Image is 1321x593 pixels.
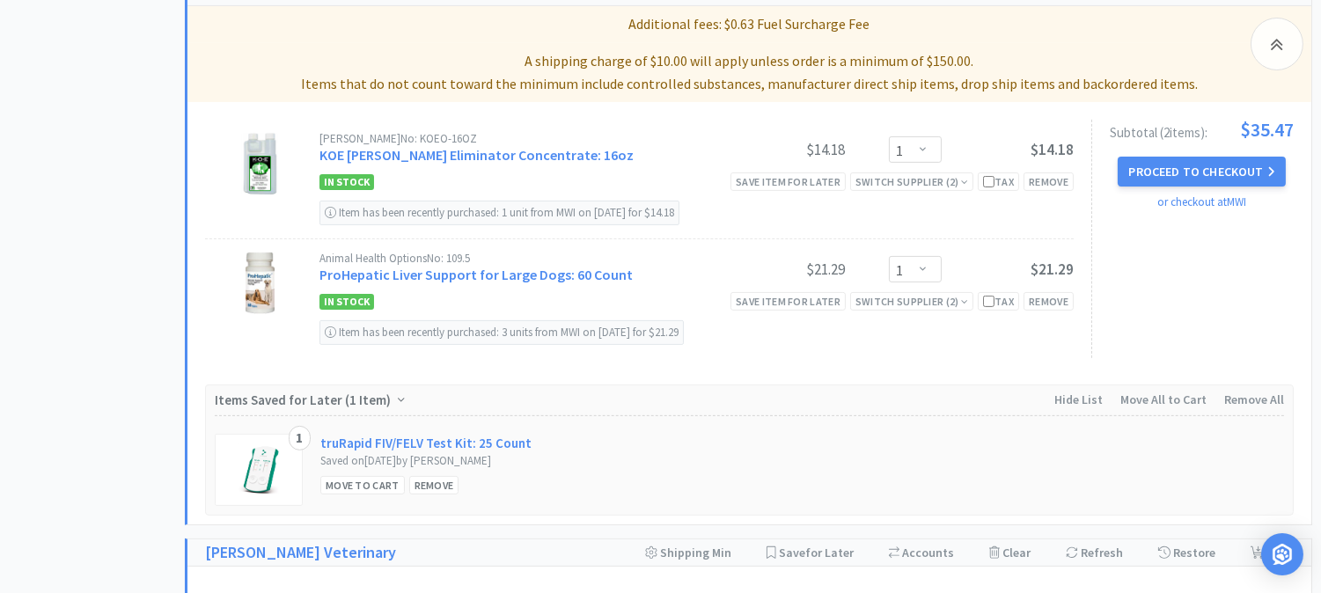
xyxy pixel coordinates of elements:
[319,294,374,310] span: In Stock
[855,173,968,190] div: Switch Supplier ( 2 )
[989,539,1031,566] div: Clear
[1024,292,1074,311] div: Remove
[730,292,846,311] div: Save item for later
[319,146,634,164] a: KOE [PERSON_NAME] Eliminator Concentrate: 16oz
[1118,157,1285,187] button: Proceed to Checkout
[1031,140,1074,159] span: $14.18
[1120,392,1207,407] span: Move All to Cart
[1024,172,1074,191] div: Remove
[320,434,532,452] a: truRapid FIV/FELV Test Kit: 25 Count
[983,293,1014,310] div: Tax
[319,253,713,264] div: Animal Health Options No: 109.5
[1158,539,1215,566] div: Restore
[320,476,405,494] div: Move to Cart
[779,545,854,560] span: Save for Later
[1157,194,1246,209] a: or checkout at MWI
[289,426,311,450] div: 1
[645,539,731,566] div: Shipping Min
[319,320,684,345] div: Item has been recently purchased: 3 units from MWI on [DATE] for $21.29
[889,539,954,566] div: Accounts
[194,50,1304,95] p: A shipping charge of $10.00 will apply unless order is a minimum of $150.00. Items that do not co...
[319,266,633,283] a: ProHepatic Liver Support for Large Dogs: 60 Count
[409,476,459,494] div: Remove
[246,253,275,314] img: 8fa013d6f185400e9436ae356343da00_12407.png
[713,139,845,160] div: $14.18
[1224,392,1284,407] span: Remove All
[983,173,1014,190] div: Tax
[1240,120,1294,139] span: $35.47
[1110,120,1294,139] div: Subtotal ( 2 item s ):
[1066,539,1123,566] div: Refresh
[319,174,374,190] span: In Stock
[238,443,281,496] img: a0c0710381e943dba5c7cf4199975a2b_800971.png
[855,293,968,310] div: Switch Supplier ( 2 )
[241,133,280,194] img: 0794054d08c64776a12ad31fb1f74740_10085.png
[1261,533,1303,575] div: Open Intercom Messenger
[319,201,679,225] div: Item has been recently purchased: 1 unit from MWI on [DATE] for $14.18
[320,452,560,471] div: Saved on [DATE] by [PERSON_NAME]
[215,392,395,408] span: Items Saved for Later ( )
[1251,539,1294,566] div: Save
[319,133,713,144] div: [PERSON_NAME] No: KOEO-16OZ
[713,259,845,280] div: $21.29
[1054,392,1103,407] span: Hide List
[1031,260,1074,279] span: $21.29
[349,392,386,408] span: 1 Item
[730,172,846,191] div: Save item for later
[205,540,396,566] a: [PERSON_NAME] Veterinary
[194,13,1304,36] p: Additional fees: $0.63 Fuel Surcharge Fee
